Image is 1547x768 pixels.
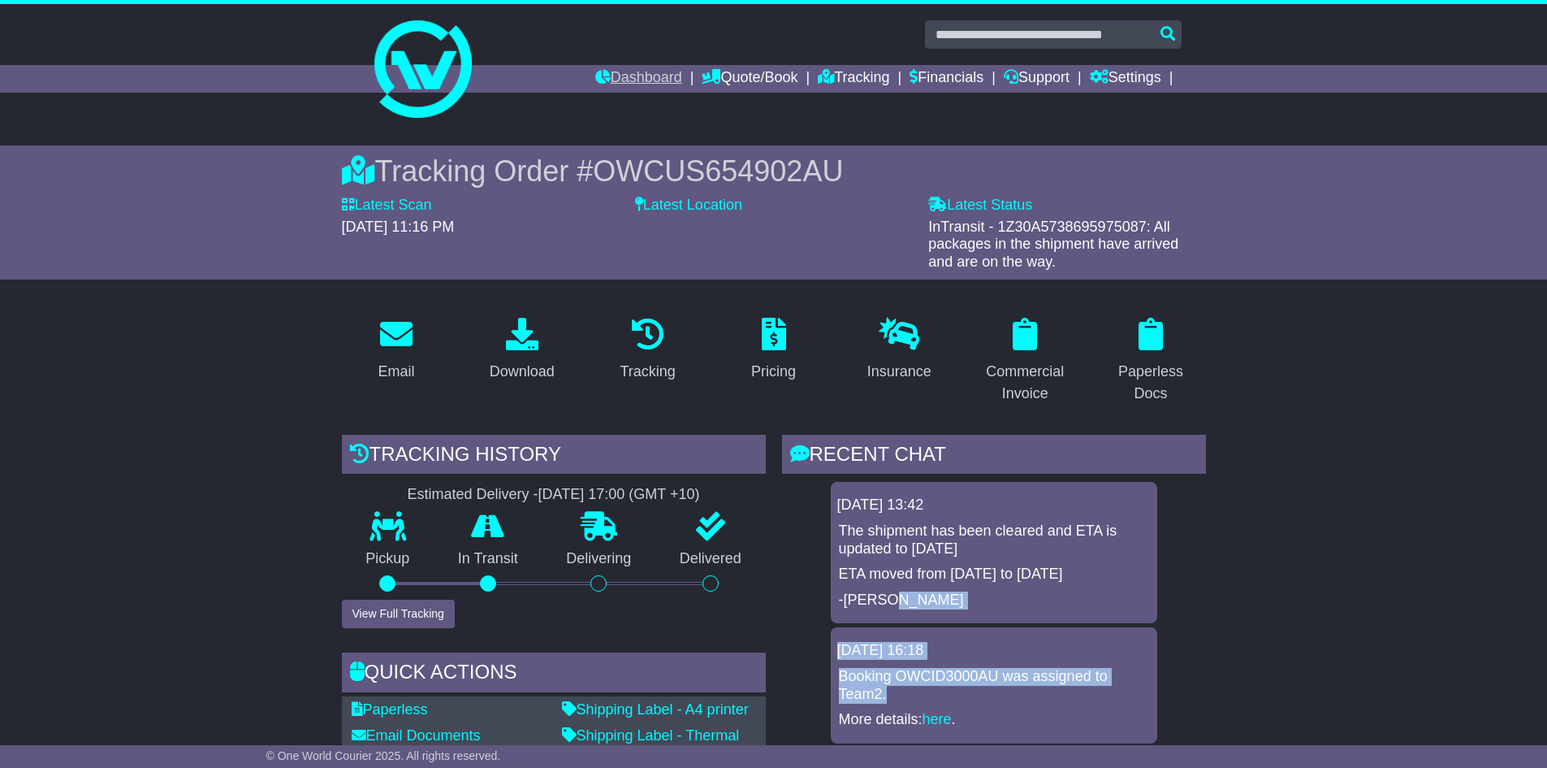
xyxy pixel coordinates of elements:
[782,435,1206,479] div: RECENT CHAT
[635,197,742,215] label: Latest Location
[490,361,555,383] div: Download
[342,486,766,504] div: Estimated Delivery -
[839,711,1149,729] p: More details: .
[702,65,797,93] a: Quote/Book
[751,361,796,383] div: Pricing
[342,600,455,628] button: View Full Tracking
[839,566,1149,584] p: ETA moved from [DATE] to [DATE]
[342,435,766,479] div: Tracking history
[839,523,1149,558] p: The shipment has been cleared and ETA is updated to [DATE]
[741,312,806,388] a: Pricing
[620,361,675,383] div: Tracking
[1107,361,1195,405] div: Paperless Docs
[910,65,983,93] a: Financials
[837,497,1151,514] div: [DATE] 13:42
[342,197,432,215] label: Latest Scan
[970,312,1080,410] a: Commercial Invoice
[434,550,542,568] p: In Transit
[342,154,1206,189] div: Tracking Order #
[342,219,455,235] span: [DATE] 11:16 PM
[1090,65,1161,93] a: Settings
[342,550,434,568] p: Pickup
[1004,65,1070,93] a: Support
[595,65,682,93] a: Dashboard
[266,749,501,762] span: © One World Courier 2025. All rights reserved.
[367,312,425,388] a: Email
[352,727,481,744] a: Email Documents
[981,361,1070,405] div: Commercial Invoice
[655,550,766,568] p: Delivered
[562,727,740,761] a: Shipping Label - Thermal printer
[928,197,1032,215] label: Latest Status
[479,312,565,388] a: Download
[538,486,700,504] div: [DATE] 17:00 (GMT +10)
[609,312,685,388] a: Tracking
[857,312,942,388] a: Insurance
[342,653,766,696] div: Quick Actions
[352,701,428,718] a: Paperless
[839,668,1149,703] p: Booking OWCID3000AU was assigned to Team2.
[837,642,1151,660] div: [DATE] 16:18
[562,701,749,718] a: Shipping Label - A4 printer
[1096,312,1206,410] a: Paperless Docs
[593,154,843,188] span: OWCUS654902AU
[928,219,1178,270] span: InTransit - 1Z30A5738695975087: All packages in the shipment have arrived and are on the way.
[378,361,414,383] div: Email
[923,711,952,727] a: here
[839,592,1149,610] p: -[PERSON_NAME]
[542,550,656,568] p: Delivering
[867,361,931,383] div: Insurance
[818,65,889,93] a: Tracking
